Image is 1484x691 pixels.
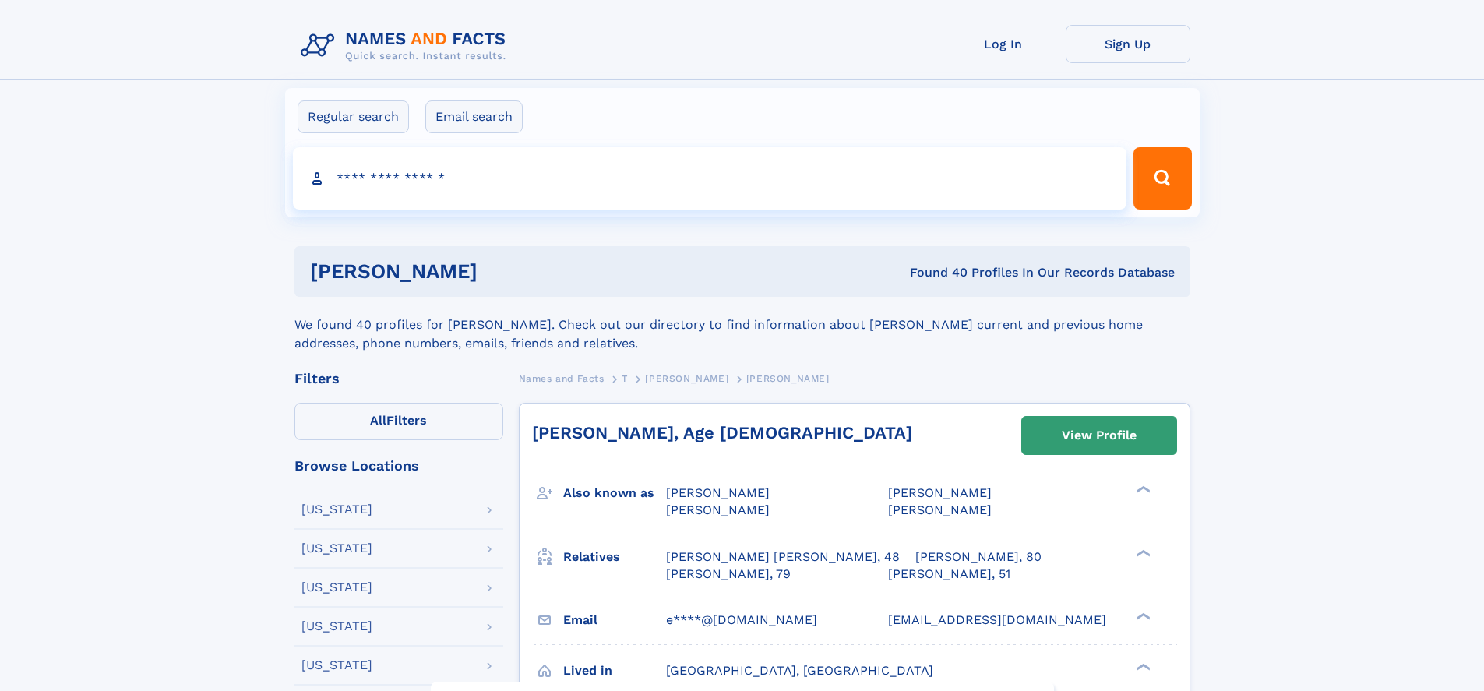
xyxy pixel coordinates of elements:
[294,372,503,386] div: Filters
[941,25,1066,63] a: Log In
[1133,611,1151,621] div: ❯
[310,262,694,281] h1: [PERSON_NAME]
[666,663,933,678] span: [GEOGRAPHIC_DATA], [GEOGRAPHIC_DATA]
[915,548,1042,566] a: [PERSON_NAME], 80
[294,297,1190,353] div: We found 40 profiles for [PERSON_NAME]. Check out our directory to find information about [PERSON...
[301,542,372,555] div: [US_STATE]
[666,485,770,500] span: [PERSON_NAME]
[301,620,372,633] div: [US_STATE]
[1133,147,1191,210] button: Search Button
[1062,418,1137,453] div: View Profile
[301,581,372,594] div: [US_STATE]
[1133,485,1151,495] div: ❯
[1066,25,1190,63] a: Sign Up
[622,373,628,384] span: T
[888,485,992,500] span: [PERSON_NAME]
[693,264,1175,281] div: Found 40 Profiles In Our Records Database
[666,548,900,566] a: [PERSON_NAME] [PERSON_NAME], 48
[532,423,912,442] a: [PERSON_NAME], Age [DEMOGRAPHIC_DATA]
[1133,548,1151,558] div: ❯
[645,368,728,388] a: [PERSON_NAME]
[519,368,605,388] a: Names and Facts
[294,459,503,473] div: Browse Locations
[622,368,628,388] a: T
[888,502,992,517] span: [PERSON_NAME]
[645,373,728,384] span: [PERSON_NAME]
[666,566,791,583] a: [PERSON_NAME], 79
[293,147,1127,210] input: search input
[746,373,830,384] span: [PERSON_NAME]
[301,503,372,516] div: [US_STATE]
[425,100,523,133] label: Email search
[1022,417,1176,454] a: View Profile
[563,658,666,684] h3: Lived in
[563,480,666,506] h3: Also known as
[888,566,1010,583] a: [PERSON_NAME], 51
[888,612,1106,627] span: [EMAIL_ADDRESS][DOMAIN_NAME]
[666,502,770,517] span: [PERSON_NAME]
[294,25,519,67] img: Logo Names and Facts
[301,659,372,672] div: [US_STATE]
[1133,661,1151,672] div: ❯
[298,100,409,133] label: Regular search
[294,403,503,440] label: Filters
[563,607,666,633] h3: Email
[563,544,666,570] h3: Relatives
[370,413,386,428] span: All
